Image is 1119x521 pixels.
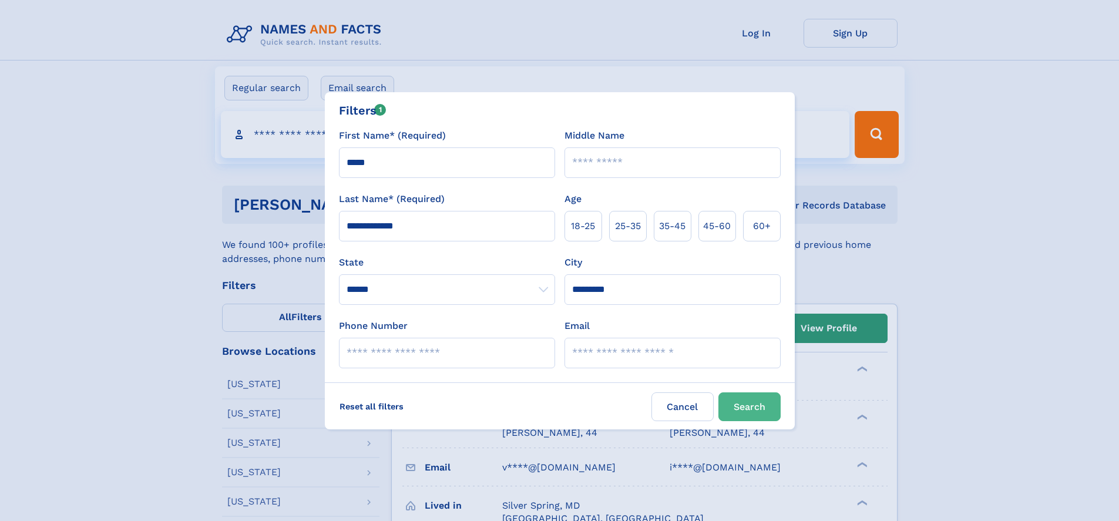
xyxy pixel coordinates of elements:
[339,129,446,143] label: First Name* (Required)
[571,219,595,233] span: 18‑25
[659,219,685,233] span: 35‑45
[753,219,771,233] span: 60+
[564,129,624,143] label: Middle Name
[339,102,387,119] div: Filters
[339,192,445,206] label: Last Name* (Required)
[564,192,582,206] label: Age
[718,392,781,421] button: Search
[703,219,731,233] span: 45‑60
[615,219,641,233] span: 25‑35
[339,319,408,333] label: Phone Number
[651,392,714,421] label: Cancel
[339,256,555,270] label: State
[332,392,411,421] label: Reset all filters
[564,256,582,270] label: City
[564,319,590,333] label: Email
